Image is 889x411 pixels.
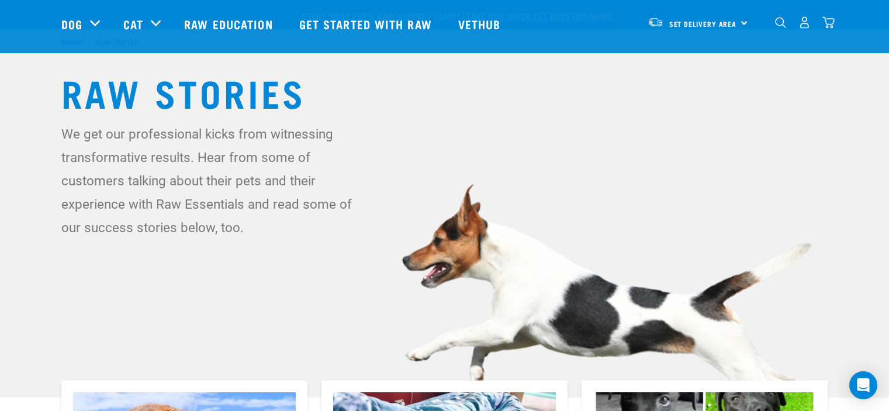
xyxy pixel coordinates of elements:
[849,371,877,399] div: Open Intercom Messenger
[447,1,516,47] a: Vethub
[61,15,82,33] a: Dog
[123,15,143,33] a: Cat
[61,71,828,113] h1: Raw Stories
[288,1,447,47] a: Get started with Raw
[61,122,368,239] p: We get our professional kicks from witnessing transformative results. Hear from some of customers...
[172,1,287,47] a: Raw Education
[648,17,663,27] img: van-moving.png
[669,22,737,26] span: Set Delivery Area
[775,17,786,28] img: home-icon-1@2x.png
[798,16,811,29] img: user.png
[822,16,835,29] img: home-icon@2x.png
